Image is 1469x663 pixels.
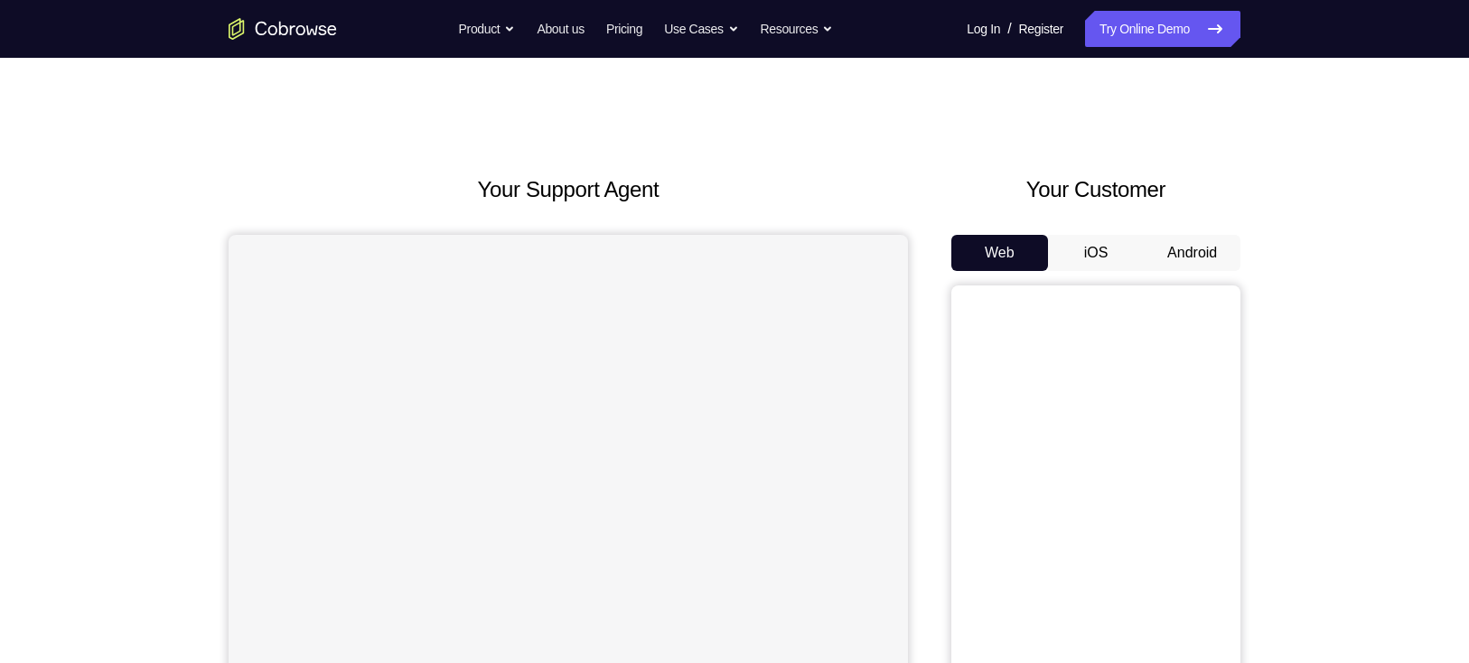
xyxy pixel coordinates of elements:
h2: Your Support Agent [229,173,908,206]
a: Log In [967,11,1000,47]
a: Pricing [606,11,642,47]
a: Register [1019,11,1063,47]
a: Try Online Demo [1085,11,1240,47]
button: Web [951,235,1048,271]
button: Use Cases [664,11,738,47]
button: Resources [761,11,834,47]
button: iOS [1048,235,1145,271]
a: Go to the home page [229,18,337,40]
h2: Your Customer [951,173,1240,206]
button: Product [459,11,516,47]
button: Android [1144,235,1240,271]
a: About us [537,11,584,47]
span: / [1007,18,1011,40]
